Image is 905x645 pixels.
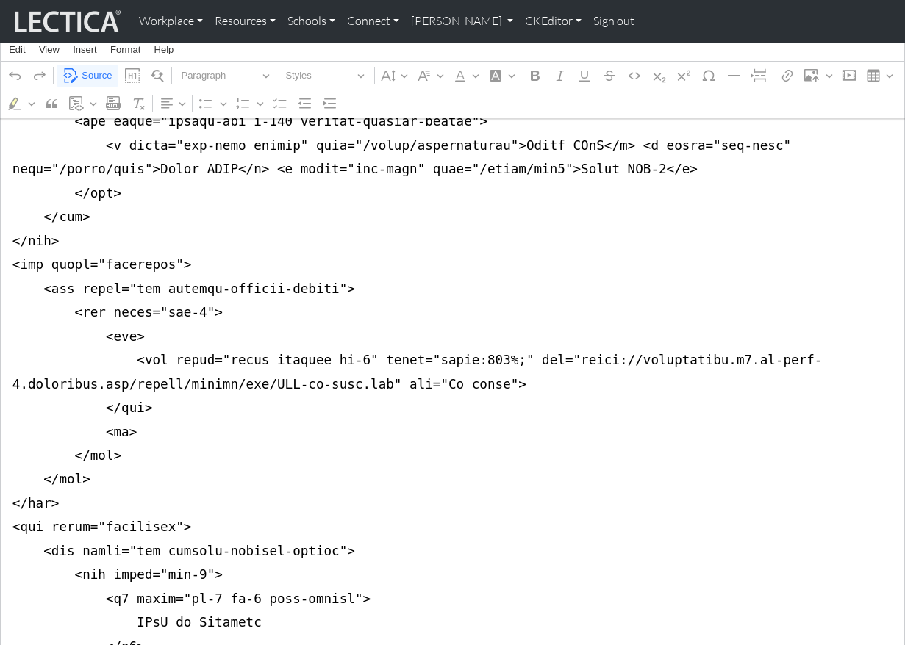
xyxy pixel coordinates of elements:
[209,6,282,37] a: Resources
[73,45,97,54] span: Insert
[341,6,405,37] a: Connect
[1,62,904,118] div: Editor toolbar
[154,45,174,54] span: Help
[133,6,209,37] a: Workplace
[39,45,60,54] span: View
[519,6,587,37] a: CKEditor
[587,6,640,37] a: Sign out
[82,67,112,84] span: Source
[110,45,140,54] span: Format
[282,6,341,37] a: Schools
[57,65,118,87] button: Source
[405,6,519,37] a: [PERSON_NAME]
[279,65,371,87] button: Styles
[175,65,276,87] button: Paragraph, Heading
[9,45,25,54] span: Edit
[285,67,352,84] span: Styles
[1,37,904,62] div: Editor menu bar
[11,7,121,35] img: lecticalive
[181,67,257,84] span: Paragraph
